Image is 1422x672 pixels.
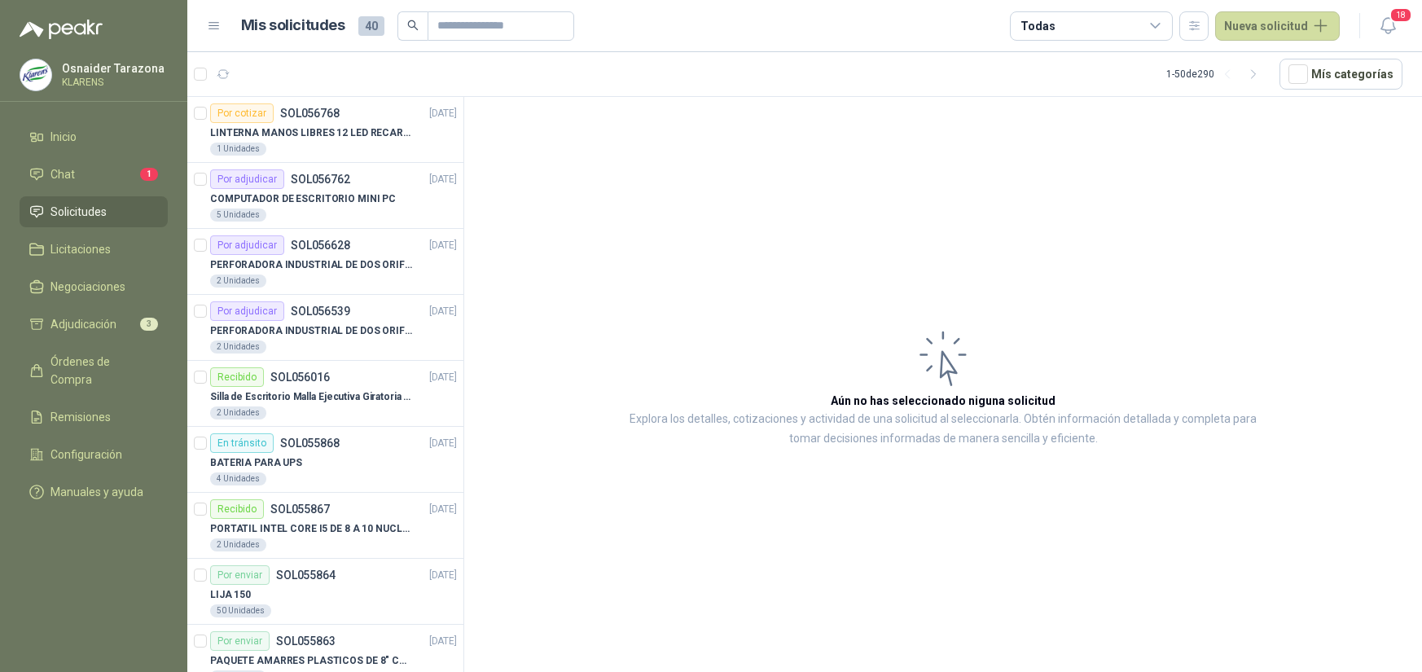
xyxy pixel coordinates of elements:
p: [DATE] [429,106,457,121]
a: Por adjudicarSOL056628[DATE] PERFORADORA INDUSTRIAL DE DOS ORIFICIOS2 Unidades [187,229,463,295]
p: Explora los detalles, cotizaciones y actividad de una solicitud al seleccionarla. Obtén informaci... [627,410,1259,449]
p: [DATE] [429,568,457,583]
p: SOL056539 [291,305,350,317]
p: [DATE] [429,370,457,385]
span: Adjudicación [50,315,116,333]
p: PERFORADORA INDUSTRIAL DE DOS ORIFICIOS [210,323,413,339]
div: 1 - 50 de 290 [1166,61,1266,87]
a: Por cotizarSOL056768[DATE] LINTERNA MANOS LIBRES 12 LED RECARGALE1 Unidades [187,97,463,163]
p: BATERIA PARA UPS [210,455,302,471]
div: Recibido [210,499,264,519]
a: RecibidoSOL055867[DATE] PORTATIL INTEL CORE I5 DE 8 A 10 NUCLEOS2 Unidades [187,493,463,559]
p: SOL056768 [280,108,340,119]
h1: Mis solicitudes [241,14,345,37]
span: 3 [140,318,158,331]
p: SOL056016 [270,371,330,383]
div: 2 Unidades [210,538,266,551]
h3: Aún no has seleccionado niguna solicitud [831,392,1056,410]
p: LINTERNA MANOS LIBRES 12 LED RECARGALE [210,125,413,141]
p: PAQUETE AMARRES PLASTICOS DE 8" COLOR NEGRO [210,653,413,669]
div: 2 Unidades [210,275,266,288]
button: 18 [1373,11,1402,41]
div: Por adjudicar [210,301,284,321]
div: 4 Unidades [210,472,266,485]
a: Remisiones [20,402,168,433]
p: COMPUTADOR DE ESCRITORIO MINI PC [210,191,396,207]
p: PORTATIL INTEL CORE I5 DE 8 A 10 NUCLEOS [210,521,413,537]
div: Recibido [210,367,264,387]
div: En tránsito [210,433,274,453]
a: RecibidoSOL056016[DATE] Silla de Escritorio Malla Ejecutiva Giratoria Cromada con Reposabrazos Fi... [187,361,463,427]
a: Solicitudes [20,196,168,227]
p: SOL055868 [280,437,340,449]
span: Inicio [50,128,77,146]
div: 1 Unidades [210,143,266,156]
p: SOL055864 [276,569,336,581]
a: Por adjudicarSOL056539[DATE] PERFORADORA INDUSTRIAL DE DOS ORIFICIOS2 Unidades [187,295,463,361]
span: Licitaciones [50,240,111,258]
a: Licitaciones [20,234,168,265]
div: Por cotizar [210,103,274,123]
p: [DATE] [429,634,457,649]
div: Por adjudicar [210,235,284,255]
img: Logo peakr [20,20,103,39]
a: Inicio [20,121,168,152]
a: Chat1 [20,159,168,190]
p: SOL055867 [270,503,330,515]
span: 18 [1389,7,1412,23]
div: Todas [1020,17,1055,35]
span: search [407,20,419,31]
p: SOL056628 [291,239,350,251]
p: LIJA 150 [210,587,251,603]
div: Por enviar [210,631,270,651]
img: Company Logo [20,59,51,90]
p: [DATE] [429,238,457,253]
span: Manuales y ayuda [50,483,143,501]
p: [DATE] [429,502,457,517]
button: Nueva solicitud [1215,11,1340,41]
a: Adjudicación3 [20,309,168,340]
p: SOL056762 [291,173,350,185]
p: Osnaider Tarazona [62,63,165,74]
p: Silla de Escritorio Malla Ejecutiva Giratoria Cromada con Reposabrazos Fijo Negra [210,389,413,405]
span: Solicitudes [50,203,107,221]
a: Configuración [20,439,168,470]
a: Por enviarSOL055864[DATE] LIJA 15050 Unidades [187,559,463,625]
span: Órdenes de Compra [50,353,152,389]
span: Negociaciones [50,278,125,296]
span: Chat [50,165,75,183]
p: KLARENS [62,77,165,87]
p: [DATE] [429,304,457,319]
p: [DATE] [429,172,457,187]
span: Remisiones [50,408,111,426]
p: SOL055863 [276,635,336,647]
a: Negociaciones [20,271,168,302]
div: 2 Unidades [210,406,266,419]
a: En tránsitoSOL055868[DATE] BATERIA PARA UPS4 Unidades [187,427,463,493]
span: 1 [140,168,158,181]
a: Manuales y ayuda [20,477,168,507]
span: Configuración [50,446,122,463]
span: 40 [358,16,384,36]
a: Órdenes de Compra [20,346,168,395]
div: Por enviar [210,565,270,585]
a: Por adjudicarSOL056762[DATE] COMPUTADOR DE ESCRITORIO MINI PC5 Unidades [187,163,463,229]
div: 2 Unidades [210,340,266,354]
button: Mís categorías [1279,59,1402,90]
p: PERFORADORA INDUSTRIAL DE DOS ORIFICIOS [210,257,413,273]
div: 5 Unidades [210,209,266,222]
div: Por adjudicar [210,169,284,189]
p: [DATE] [429,436,457,451]
div: 50 Unidades [210,604,271,617]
